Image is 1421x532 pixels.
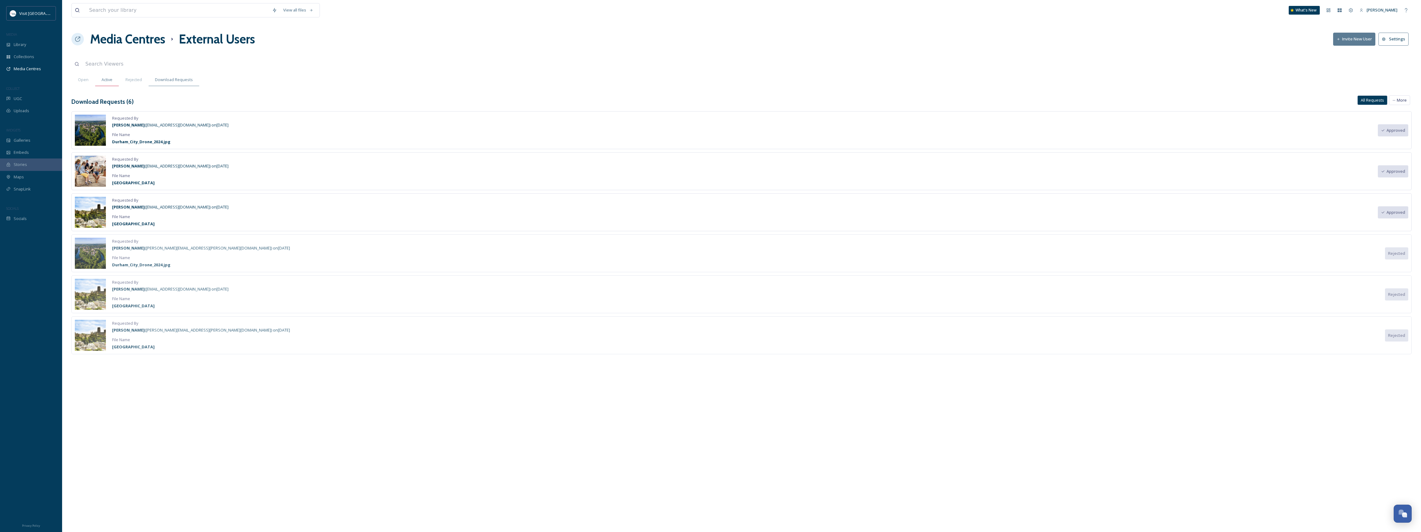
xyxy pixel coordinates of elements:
button: Approved [1378,124,1408,136]
strong: [PERSON_NAME] [112,286,145,292]
img: Seaham%25202019%2520%2811%29.JPG [75,156,106,187]
img: Durham%2520City%2520%28107%29.jpg [75,197,106,228]
span: Active [102,77,112,83]
strong: Durham_City_Drone_2024.jpg [112,139,170,144]
span: Requested By [112,238,290,244]
a: Settings [1378,33,1412,45]
span: Uploads [14,108,29,114]
span: File Name [112,214,229,220]
img: Visit_County_Durham_20240624_Critical_Tortoise_Durham_City_01.jpg [75,238,106,269]
strong: [PERSON_NAME] [112,245,145,251]
span: ( [PERSON_NAME][EMAIL_ADDRESS][PERSON_NAME][DOMAIN_NAME] ) on [DATE] [112,245,290,251]
span: ( [EMAIL_ADDRESS][DOMAIN_NAME] ) on [DATE] [112,286,229,292]
span: File Name [112,255,290,261]
span: Embeds [14,149,29,155]
button: Rejected [1385,247,1408,259]
span: Library [14,42,26,48]
button: Open Chat [1394,505,1412,523]
button: Approved [1378,206,1408,218]
strong: [GEOGRAPHIC_DATA] [112,344,155,350]
h1: External Users [179,30,255,48]
strong: [GEOGRAPHIC_DATA] [112,303,155,309]
button: Rejected [1385,329,1408,342]
span: SnapLink [14,186,31,192]
strong: [PERSON_NAME] [112,327,145,333]
span: Open [78,77,89,83]
span: Collections [14,54,34,60]
span: File Name [112,132,229,138]
strong: [PERSON_NAME] [112,204,145,210]
input: Search your library [86,3,269,17]
button: Rejected [1385,288,1408,300]
span: Media Centres [14,66,41,72]
img: 1680077135441.jpeg [10,10,16,16]
a: Privacy Policy [22,521,40,529]
span: Requested By [112,279,229,285]
span: Requested By [112,115,229,121]
span: [PERSON_NAME] [1367,7,1397,13]
span: SOCIALS [6,206,19,211]
span: Rejected [125,77,142,83]
span: Maps [14,174,24,180]
span: Requested By [112,156,229,162]
span: COLLECT [6,86,20,91]
span: Privacy Policy [22,524,40,528]
a: [PERSON_NAME] [1356,4,1401,16]
span: File Name [112,296,229,302]
strong: Durham_City_Drone_2024.jpg [112,262,170,268]
span: More [1397,97,1407,103]
button: Approved [1378,165,1408,177]
span: ( [PERSON_NAME][EMAIL_ADDRESS][PERSON_NAME][DOMAIN_NAME] ) on [DATE] [112,327,290,333]
button: Invite New User [1333,33,1375,45]
span: File Name [112,337,290,343]
a: View all files [280,4,316,16]
input: Search Viewers [82,57,227,71]
a: What's New [1289,6,1320,15]
strong: [GEOGRAPHIC_DATA] [112,221,155,227]
img: Durham%2520City%2520%28107%29.jpg [75,320,106,351]
span: Socials [14,216,27,222]
strong: [GEOGRAPHIC_DATA] [112,180,155,186]
span: UGC [14,96,22,102]
span: Download Requests [155,77,193,83]
span: ( [EMAIL_ADDRESS][DOMAIN_NAME] ) on [DATE] [112,122,229,128]
span: Requested By [112,320,290,326]
span: All Requests [1361,97,1384,103]
span: Visit [GEOGRAPHIC_DATA] [19,10,67,16]
strong: [PERSON_NAME] [112,163,145,169]
h3: Download Requests ( 6 ) [71,97,134,106]
span: ( [EMAIL_ADDRESS][DOMAIN_NAME] ) on [DATE] [112,163,229,169]
span: Galleries [14,137,30,143]
a: Media Centres [90,30,165,48]
img: Durham%2520City%2520%28107%29.jpg [75,279,106,310]
button: Settings [1378,33,1409,45]
span: ( [EMAIL_ADDRESS][DOMAIN_NAME] ) on [DATE] [112,204,229,210]
img: Visit_County_Durham_20240624_Critical_Tortoise_Durham_City_01.jpg [75,115,106,146]
span: Stories [14,162,27,167]
span: WIDGETS [6,128,20,132]
strong: [PERSON_NAME] [112,122,145,128]
span: File Name [112,173,229,179]
span: Requested By [112,197,229,203]
span: MEDIA [6,32,17,37]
